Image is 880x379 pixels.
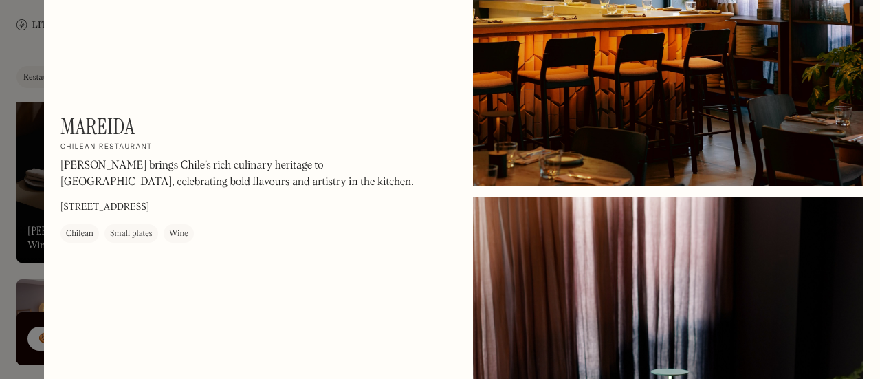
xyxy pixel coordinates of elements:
div: Chilean [66,228,93,241]
p: [PERSON_NAME] brings Chile’s rich culinary heritage to [GEOGRAPHIC_DATA], celebrating bold flavou... [60,158,432,191]
div: Small plates [110,228,153,241]
h1: Mareida [60,113,135,140]
h2: Chilean restaurant [60,143,153,153]
p: [STREET_ADDRESS] [60,201,149,215]
div: Wine [169,228,188,241]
